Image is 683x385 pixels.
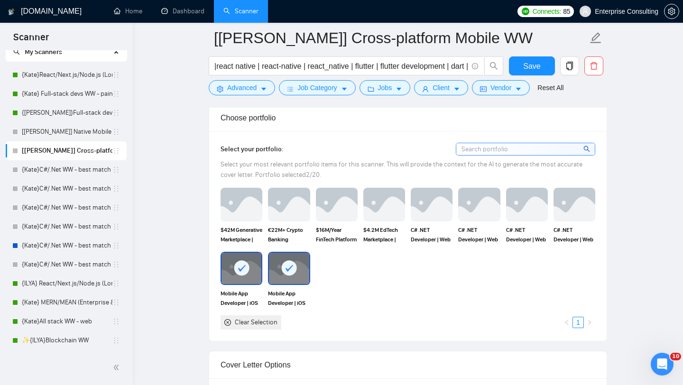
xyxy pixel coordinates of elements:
[268,225,310,244] span: €22M+ Crypto Banking Platform | Full-stack Developer | Web3 | React
[490,82,511,93] span: Vendor
[22,255,112,274] a: {Kate}C#/.Net WW - best match (0 spent, not preferred location)
[670,353,681,360] span: 10
[396,85,402,92] span: caret-down
[6,255,127,274] li: {Kate}C#/.Net WW - best match (0 spent, not preferred location)
[112,223,120,230] span: holder
[485,62,503,70] span: search
[456,143,595,155] input: Search portfolio
[582,8,589,15] span: user
[214,26,588,50] input: Scanner name...
[6,312,127,331] li: {Kate}All stack WW - web
[260,85,267,92] span: caret-down
[537,82,563,93] a: Reset All
[6,274,127,293] li: {ILYA} React/Next.js/Node.js (Long-term, All Niches)
[411,225,452,244] span: C# .NET Developer | Web Full Stack Developer
[363,225,405,244] span: $4.2M EdTech Marketplace | Full Stack Developer (React & Node.js)
[235,317,277,328] div: Clear Selection
[221,160,582,179] span: Select your most relevant portfolio items for this scanner. This will provide the context for the...
[506,188,548,221] img: portfolio thumbnail image
[664,8,679,15] a: setting
[224,319,231,326] span: close-circle
[584,317,595,328] button: right
[6,141,127,160] li: [Kate] Cross-platform Mobile WW
[214,60,468,72] input: Search Freelance Jobs...
[560,56,579,75] button: copy
[6,236,127,255] li: {Kate}C#/.Net WW - best match (0 spent)
[6,103,127,122] li: {Kate}Full-stack devs WW (<1 month) - pain point
[316,225,358,244] span: $16M/Year FinTech Platform | Lead React Developer (Next.js)
[6,331,127,350] li: ✨{ILYA}Blockchain WW
[572,317,584,328] li: 1
[6,122,127,141] li: [Kate] Native Mobile WW
[561,62,579,70] span: copy
[6,160,127,179] li: {Kate}C#/.Net WW - best match
[22,236,112,255] a: {Kate}C#/.Net WW - best match (0 spent)
[554,225,595,244] span: C# .NET Developer | Web Full Stack Developer | Backend Developer
[22,103,112,122] a: {[PERSON_NAME]}Full-stack devs WW (<1 month) - pain point
[112,109,120,117] span: holder
[112,299,120,306] span: holder
[664,4,679,19] button: setting
[472,63,478,69] span: info-circle
[13,48,20,55] span: search
[221,104,595,131] div: Choose portfolio
[223,7,258,15] a: searchScanner
[112,318,120,325] span: holder
[22,160,112,179] a: {Kate}C#/.Net WW - best match
[221,188,262,221] img: portfolio thumbnail image
[22,312,112,331] a: {Kate}All stack WW - web
[515,85,522,92] span: caret-down
[484,56,503,75] button: search
[287,85,294,92] span: bars
[13,48,62,56] span: My Scanners
[378,82,392,93] span: Jobs
[6,30,56,50] span: Scanner
[112,147,120,155] span: holder
[433,82,450,93] span: Client
[221,351,595,378] div: Cover Letter Options
[458,188,500,221] img: portfolio thumbnail image
[112,90,120,98] span: holder
[585,62,603,70] span: delete
[217,85,223,92] span: setting
[411,188,452,221] img: portfolio thumbnail image
[6,179,127,198] li: {Kate}C#/.Net WW - best match (not preferred location)
[480,85,487,92] span: idcard
[113,363,122,372] span: double-left
[268,188,310,221] img: portfolio thumbnail image
[8,4,15,19] img: logo
[221,289,262,308] span: Mobile App Developer | iOS Android | React Native Flutter Swift Kotlin
[522,8,529,15] img: upwork-logo.png
[227,82,257,93] span: Advanced
[561,317,572,328] button: left
[22,331,112,350] a: ✨{ILYA}Blockchain WW
[316,188,358,221] img: portfolio thumbnail image
[297,82,337,93] span: Job Category
[506,225,548,244] span: C# .NET Developer | Web Full Stack Developer | Backend Developer
[6,65,127,84] li: {Kate}React/Next.js/Node.js (Long-term, All Niches)
[22,217,112,236] a: {Kate}C#/.Net WW - best match (<1 month, not preferred location)
[112,261,120,268] span: holder
[564,320,570,325] span: left
[22,274,112,293] a: {ILYA} React/Next.js/Node.js (Long-term, All Niches)
[6,84,127,103] li: {Kate} Full-stack devs WW - pain point
[112,204,120,211] span: holder
[587,320,592,325] span: right
[268,289,310,308] span: Mobile App Developer | iOS Android | React Native Flutter Swift Kotlin
[563,6,570,17] span: 85
[453,85,460,92] span: caret-down
[523,60,540,72] span: Save
[651,353,674,376] iframe: Intercom live chat
[584,317,595,328] li: Next Page
[368,85,374,92] span: folder
[25,48,62,56] span: My Scanners
[590,32,602,44] span: edit
[583,144,591,154] span: search
[161,7,204,15] a: dashboardDashboard
[112,185,120,192] span: holder
[209,80,275,95] button: settingAdvancedcaret-down
[22,84,112,103] a: {Kate} Full-stack devs WW - pain point
[221,225,262,244] span: $42M Generative Marketplace | Full-stack Web Developer | C# | React
[112,128,120,136] span: holder
[472,80,530,95] button: idcardVendorcaret-down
